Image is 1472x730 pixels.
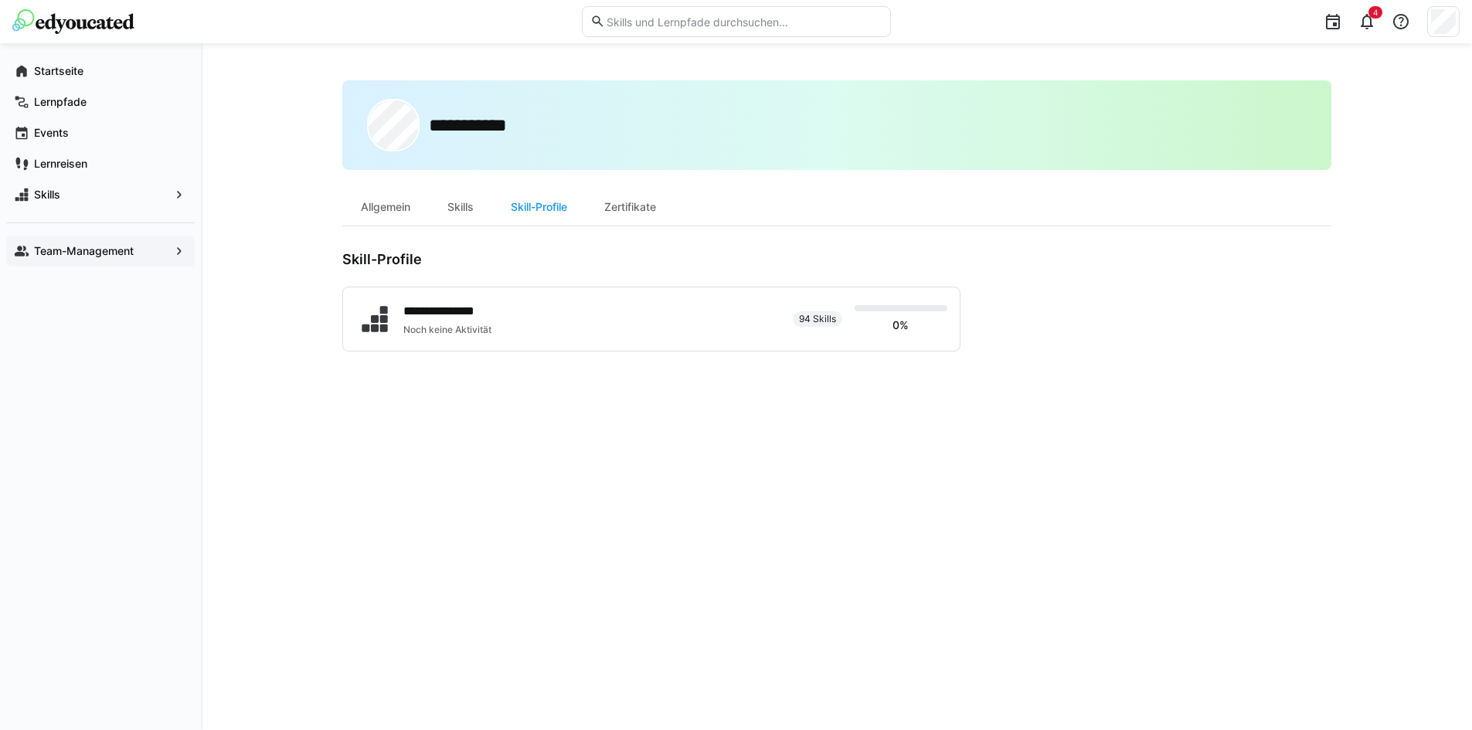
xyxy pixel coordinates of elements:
span: 4 [1373,8,1378,17]
div: Allgemein [342,188,429,226]
h3: Skill-Profile [342,251,960,268]
div: Noch keine Aktivität [403,324,503,336]
p: 0% [892,317,909,333]
div: Skills [429,188,492,226]
div: Zertifikate [586,188,675,226]
div: Skill-Profile [492,188,586,226]
span: 94 Skills [799,313,836,325]
input: Skills und Lernpfade durchsuchen… [605,15,882,29]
